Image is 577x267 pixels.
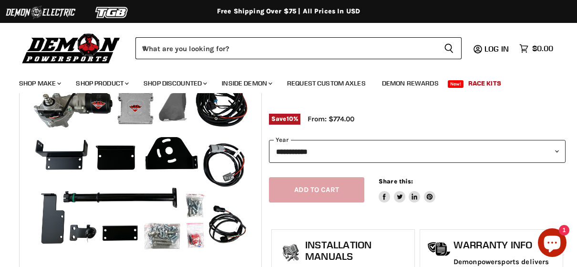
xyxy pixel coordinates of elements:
input: When autocomplete results are available use up and down arrows to review and enter to select [135,37,436,59]
img: Demon Electric Logo 2 [5,3,76,21]
form: Product [135,37,462,59]
span: Log in [484,44,509,53]
aside: Share this: [379,177,435,203]
a: Log in [480,44,515,53]
a: Race Kits [461,74,508,93]
a: Shop Discounted [136,74,213,93]
img: install_manual-icon.png [279,242,303,266]
select: year [269,140,566,163]
span: Share this: [379,178,413,185]
span: New! [448,80,464,88]
span: Save % [269,114,300,124]
img: TGB Logo 2 [76,3,148,21]
img: warranty-icon.png [427,242,451,256]
inbox-online-store-chat: Shopify online store chat [535,228,569,259]
a: Inside Demon [215,74,278,93]
img: Demon Powersports [19,31,124,65]
a: Shop Make [12,74,67,93]
button: Search [436,37,462,59]
h1: Installation Manuals [305,239,410,262]
span: 10 [287,115,293,122]
span: $0.00 [532,44,553,53]
ul: Main menu [12,70,551,93]
a: Demon Rewards [375,74,446,93]
a: $0.00 [515,42,558,55]
span: From: $774.00 [308,115,354,123]
a: Request Custom Axles [280,74,373,93]
a: Shop Product [69,74,134,93]
h1: Warranty Info [453,239,558,251]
